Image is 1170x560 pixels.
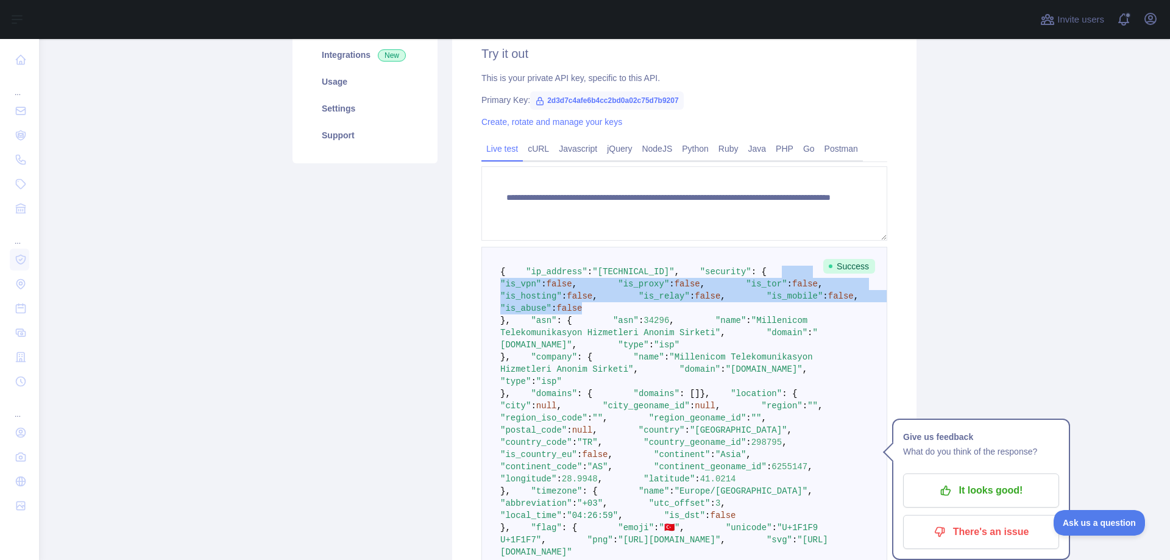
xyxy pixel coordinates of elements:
[720,364,725,374] span: :
[572,425,593,435] span: null
[562,474,598,484] span: 28.9948
[639,316,643,325] span: :
[649,340,654,350] span: :
[649,413,746,423] span: "region_geoname_id"
[587,462,608,472] span: "AS"
[700,279,705,289] span: ,
[649,498,711,508] span: "utc_offset"
[307,122,423,149] a: Support
[567,425,572,435] span: :
[481,117,622,127] a: Create, rotate and manage your keys
[1054,510,1146,536] iframe: Toggle Customer Support
[530,91,683,110] span: 2d3d7c4afe6b4cc2bd0a02c75d7b9207
[787,425,792,435] span: ,
[690,425,787,435] span: "[GEOGRAPHIC_DATA]"
[639,291,690,301] span: "is_relay"
[700,474,736,484] span: 41.0214
[654,462,767,472] span: "continent_geoname_id"
[715,401,720,411] span: ,
[536,401,557,411] span: null
[820,139,863,158] a: Postman
[803,401,807,411] span: :
[903,515,1059,549] button: There's an issue
[582,450,608,459] span: false
[554,139,602,158] a: Javascript
[823,259,875,274] span: Success
[792,535,797,545] span: :
[531,486,582,496] span: "timezone"
[669,486,674,496] span: :
[531,352,577,362] span: "company"
[500,303,551,313] span: "is_abuse"
[618,535,720,545] span: "[URL][DOMAIN_NAME]"
[531,389,577,399] span: "domains"
[577,352,592,362] span: : {
[807,486,812,496] span: ,
[711,498,715,508] span: :
[592,267,674,277] span: "[TECHNICAL_ID]"
[746,438,751,447] span: :
[481,72,887,84] div: This is your private API key, specific to this API.
[771,462,807,472] span: 6255147
[637,139,677,158] a: NodeJS
[679,389,700,399] span: : []
[500,450,577,459] span: "is_country_eu"
[818,401,823,411] span: ,
[500,474,556,484] span: "longitude"
[720,291,725,301] span: ,
[500,352,511,362] span: },
[690,291,695,301] span: :
[307,41,423,68] a: Integrations New
[772,523,777,533] span: :
[500,498,572,508] span: "abbreviation"
[603,401,690,411] span: "city_geoname_id"
[562,511,567,520] span: :
[751,267,767,277] span: : {
[531,316,556,325] span: "asn"
[598,438,603,447] span: ,
[618,523,654,533] span: "emoji"
[762,413,767,423] span: ,
[598,474,603,484] span: ,
[720,535,725,545] span: ,
[531,401,536,411] span: :
[746,450,751,459] span: ,
[679,364,720,374] span: "domain"
[587,413,592,423] span: :
[818,279,823,289] span: ,
[500,425,567,435] span: "postal_code"
[803,364,807,374] span: ,
[500,316,511,325] span: },
[854,291,859,301] span: ,
[572,498,577,508] span: :
[613,316,639,325] span: "asn"
[531,377,536,386] span: :
[618,511,623,520] span: ,
[720,328,725,338] span: ,
[562,523,577,533] span: : {
[547,279,572,289] span: false
[10,222,29,246] div: ...
[807,328,812,338] span: :
[643,474,695,484] span: "latitude"
[378,49,406,62] span: New
[751,413,762,423] span: ""
[556,474,561,484] span: :
[782,438,787,447] span: ,
[618,279,669,289] span: "is_proxy"
[823,291,828,301] span: :
[726,523,772,533] span: "unicode"
[669,279,674,289] span: :
[572,340,577,350] span: ,
[639,425,685,435] span: "country"
[675,486,807,496] span: "Europe/[GEOGRAPHIC_DATA]"
[700,389,711,399] span: },
[695,291,720,301] span: false
[500,511,562,520] span: "local_time"
[726,364,803,374] span: "[DOMAIN_NAME]"
[541,535,546,545] span: ,
[643,438,746,447] span: "country_geoname_id"
[608,450,612,459] span: ,
[715,450,746,459] span: "Asia"
[767,291,823,301] span: "is_mobile"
